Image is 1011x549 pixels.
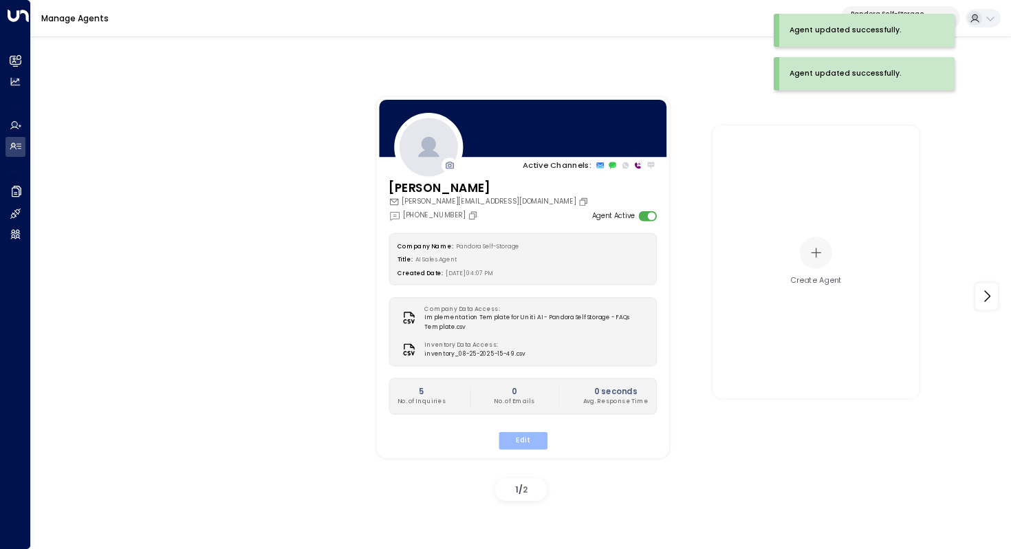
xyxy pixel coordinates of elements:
label: Agent Active [591,211,634,221]
div: [PERSON_NAME][EMAIL_ADDRESS][DOMAIN_NAME] [389,196,591,206]
span: Pandora Self-Storage [456,242,519,250]
span: 1 [515,484,519,495]
span: Implementation Template for Uniti AI - Pandora Self Storage - FAQs Template.csv [424,314,649,332]
label: Created Date: [397,270,442,277]
h2: 5 [397,385,446,397]
span: AI Sales Agent [415,256,457,263]
h2: 0 [494,385,535,397]
div: Agent updated successfully. [790,25,902,36]
div: / [495,478,547,501]
h2: 0 seconds [583,385,648,397]
span: 2 [523,484,528,495]
label: Company Data Access: [424,305,643,314]
button: Pandora Self-Storage757189d6-fae5-468c-8c19-40bd3de4c6e1 [840,6,960,30]
p: Pandora Self-Storage [851,10,936,18]
label: Title: [397,256,412,263]
button: Edit [498,431,547,449]
p: No. of Inquiries [397,397,446,406]
div: Agent updated successfully. [790,68,902,79]
a: Manage Agents [41,12,109,24]
p: Active Channels: [523,159,591,171]
label: Company Name: [397,242,453,250]
p: No. of Emails [494,397,535,406]
button: Copy [578,196,591,206]
div: [PHONE_NUMBER] [389,209,480,221]
span: [DATE] 04:07 PM [446,270,493,277]
button: Copy [468,210,481,220]
p: Avg. Response Time [583,397,648,406]
div: Create Agent [790,275,842,286]
label: Inventory Data Access: [424,341,520,349]
span: inventory_08-25-2025-15-49.csv [424,349,525,358]
h3: [PERSON_NAME] [389,179,591,197]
